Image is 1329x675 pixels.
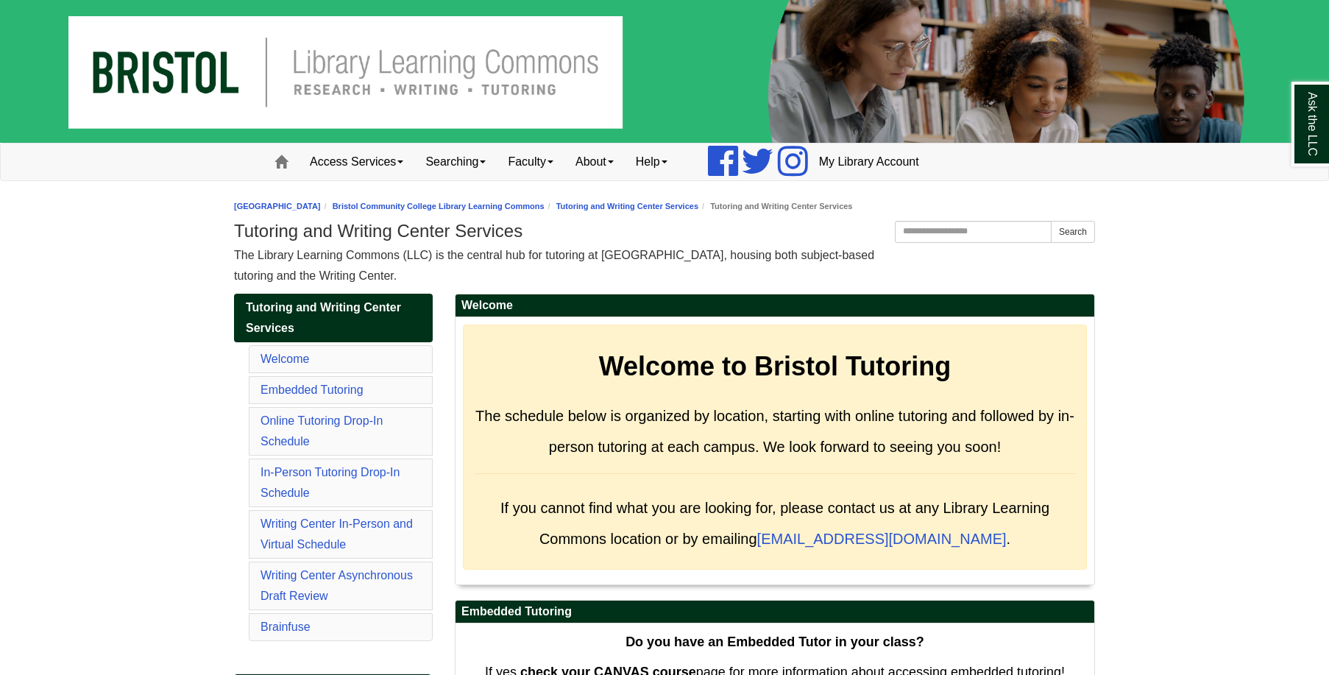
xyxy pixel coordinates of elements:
h2: Welcome [456,294,1094,317]
a: [EMAIL_ADDRESS][DOMAIN_NAME] [757,531,1007,547]
strong: Do you have an Embedded Tutor in your class? [625,635,924,649]
a: Access Services [299,144,414,180]
h1: Tutoring and Writing Center Services [234,221,1095,241]
a: [GEOGRAPHIC_DATA] [234,202,321,211]
a: Online Tutoring Drop-In Schedule [261,414,383,448]
span: Tutoring and Writing Center Services [246,301,401,334]
a: Embedded Tutoring [261,384,364,396]
button: Search [1051,221,1095,243]
a: Searching [414,144,497,180]
a: Brainfuse [261,621,311,633]
a: Bristol Community College Library Learning Commons [333,202,545,211]
a: Faculty [497,144,564,180]
li: Tutoring and Writing Center Services [698,199,852,213]
nav: breadcrumb [234,199,1095,213]
h2: Embedded Tutoring [456,601,1094,623]
span: If you cannot find what you are looking for, please contact us at any Library Learning Commons lo... [500,500,1049,547]
a: Writing Center In-Person and Virtual Schedule [261,517,413,551]
a: My Library Account [808,144,930,180]
span: The Library Learning Commons (LLC) is the central hub for tutoring at [GEOGRAPHIC_DATA], housing ... [234,249,874,282]
a: In-Person Tutoring Drop-In Schedule [261,466,400,499]
a: Tutoring and Writing Center Services [556,202,698,211]
strong: Welcome to Bristol Tutoring [599,351,951,381]
a: Writing Center Asynchronous Draft Review [261,569,413,602]
a: Help [625,144,678,180]
span: The schedule below is organized by location, starting with online tutoring and followed by in-per... [475,408,1074,455]
a: Tutoring and Writing Center Services [234,294,433,342]
a: About [564,144,625,180]
a: Welcome [261,353,309,365]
